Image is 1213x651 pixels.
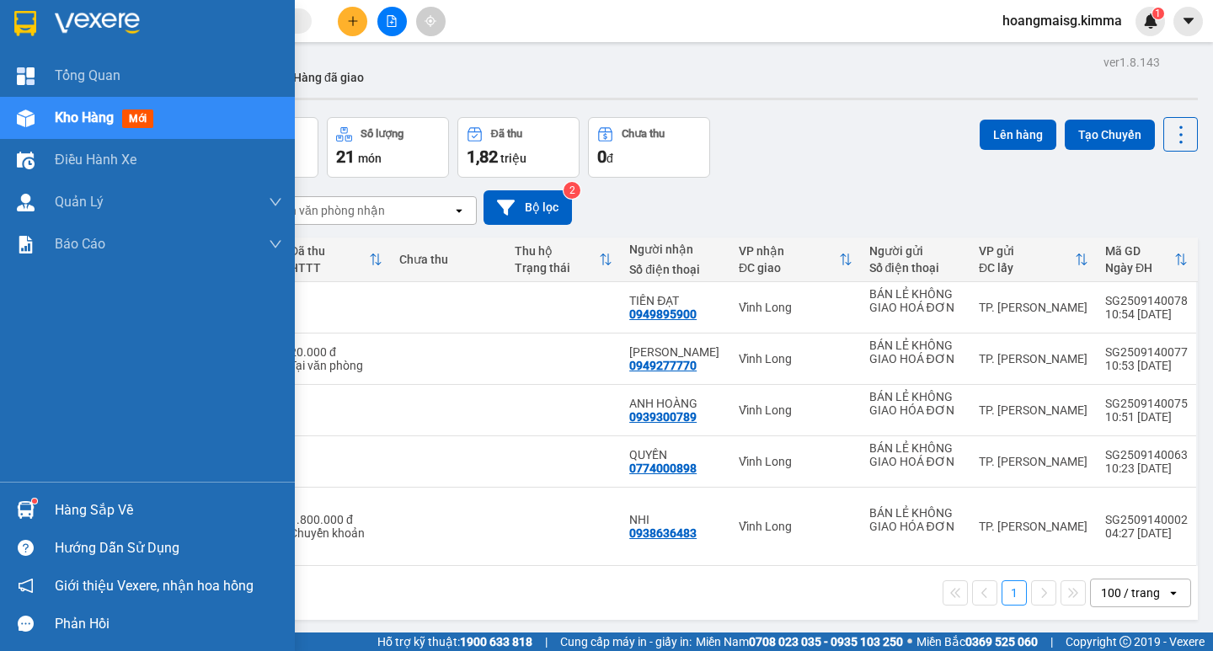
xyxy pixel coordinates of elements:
[869,506,962,533] div: BÁN LẺ KHÔNG GIAO HÓA ĐƠN
[869,339,962,366] div: BÁN LẺ KHÔNG GIAO HOÁ ĐƠN
[749,635,903,648] strong: 0708 023 035 - 0935 103 250
[1105,462,1188,475] div: 10:23 [DATE]
[1101,584,1160,601] div: 100 / trang
[564,182,580,199] sup: 2
[739,244,838,258] div: VP nhận
[606,152,613,165] span: đ
[1050,632,1053,651] span: |
[55,575,254,596] span: Giới thiệu Vexere, nhận hoa hồng
[452,204,466,217] svg: open
[1065,120,1155,150] button: Tạo Chuyến
[629,243,722,256] div: Người nhận
[14,11,36,36] img: logo-vxr
[55,149,136,170] span: Điều hành xe
[506,237,621,282] th: Toggle SortBy
[290,345,382,359] div: 20.000 đ
[1173,7,1203,36] button: caret-down
[869,287,962,314] div: BÁN LẺ KHÔNG GIAO HOÁ ĐƠN
[907,638,912,645] span: ⚪️
[980,120,1056,150] button: Lên hàng
[1105,261,1174,275] div: Ngày ĐH
[629,263,722,276] div: Số điện thoại
[55,498,282,523] div: Hàng sắp về
[55,611,282,637] div: Phản hồi
[386,15,398,27] span: file-add
[739,455,852,468] div: Vĩnh Long
[979,403,1088,417] div: TP. [PERSON_NAME]
[399,253,497,266] div: Chưa thu
[1143,13,1158,29] img: icon-new-feature
[629,397,722,410] div: ANH HOÀNG
[17,109,35,127] img: warehouse-icon
[979,244,1075,258] div: VP gửi
[491,128,522,140] div: Đã thu
[1119,636,1131,648] span: copyright
[290,244,369,258] div: Đã thu
[629,462,697,475] div: 0774000898
[979,261,1075,275] div: ĐC lấy
[377,7,407,36] button: file-add
[730,237,860,282] th: Toggle SortBy
[1181,13,1196,29] span: caret-down
[55,233,105,254] span: Báo cáo
[17,152,35,169] img: warehouse-icon
[55,109,114,125] span: Kho hàng
[629,526,697,540] div: 0938636483
[269,202,385,219] div: Chọn văn phòng nhận
[1105,359,1188,372] div: 10:53 [DATE]
[1105,307,1188,321] div: 10:54 [DATE]
[629,410,697,424] div: 0939300789
[979,520,1088,533] div: TP. [PERSON_NAME]
[416,7,446,36] button: aim
[979,455,1088,468] div: TP. [PERSON_NAME]
[55,65,120,86] span: Tổng Quan
[979,301,1088,314] div: TP. [PERSON_NAME]
[739,261,838,275] div: ĐC giao
[1105,397,1188,410] div: SG2509140075
[122,109,153,128] span: mới
[629,359,697,372] div: 0949277770
[869,441,962,468] div: BÁN LẺ KHÔNG GIAO HOÁ ĐƠN
[290,261,369,275] div: HTTT
[460,635,532,648] strong: 1900 633 818
[1002,580,1027,606] button: 1
[916,632,1038,651] span: Miền Bắc
[281,237,391,282] th: Toggle SortBy
[17,194,35,211] img: warehouse-icon
[269,237,282,251] span: down
[327,117,449,178] button: Số lượng21món
[739,352,852,366] div: Vĩnh Long
[515,261,599,275] div: Trạng thái
[484,190,572,225] button: Bộ lọc
[989,10,1136,31] span: hoangmaisg.kimma
[965,635,1038,648] strong: 0369 525 060
[17,501,35,519] img: warehouse-icon
[290,526,382,540] div: Chuyển khoản
[739,520,852,533] div: Vĩnh Long
[377,632,532,651] span: Hỗ trợ kỹ thuật:
[280,57,377,98] button: Hàng đã giao
[17,236,35,253] img: solution-icon
[55,191,104,212] span: Quản Lý
[1152,8,1164,19] sup: 1
[739,403,852,417] div: Vĩnh Long
[1103,53,1160,72] div: ver 1.8.143
[1097,237,1196,282] th: Toggle SortBy
[1105,294,1188,307] div: SG2509140078
[269,195,282,209] span: down
[739,301,852,314] div: Vĩnh Long
[515,244,599,258] div: Thu hộ
[869,261,962,275] div: Số điện thoại
[588,117,710,178] button: Chưa thu0đ
[18,578,34,594] span: notification
[290,359,382,372] div: Tại văn phòng
[18,616,34,632] span: message
[361,128,403,140] div: Số lượng
[970,237,1097,282] th: Toggle SortBy
[597,147,606,167] span: 0
[1105,410,1188,424] div: 10:51 [DATE]
[629,294,722,307] div: TIẾN ĐẠT
[32,499,37,504] sup: 1
[336,147,355,167] span: 21
[869,244,962,258] div: Người gửi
